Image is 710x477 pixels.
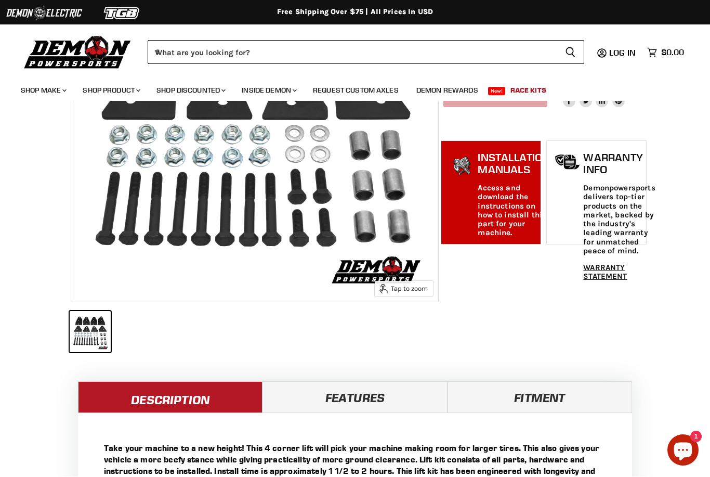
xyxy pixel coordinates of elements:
span: Log in [609,48,636,58]
a: Demon Rewards [409,80,486,101]
a: Shop Make [13,80,73,101]
a: Log in [604,48,642,58]
a: Shop Discounted [149,80,232,101]
button: Search [557,41,584,65]
a: $0.00 [642,45,689,60]
img: warranty-icon.png [555,154,581,171]
form: Product [148,41,584,65]
a: Fitment [448,382,632,413]
span: New! [488,87,506,96]
p: Access and download the instructions on how to install this part for your machine. [478,184,550,238]
a: Inside Demon [234,80,303,101]
span: Tap to zoom [379,285,428,294]
h1: Installation Manuals [478,152,550,176]
a: Description [78,382,262,413]
a: Request Custom Axles [305,80,406,101]
a: Shop Product [75,80,147,101]
a: Features [262,382,447,413]
img: Demon Powersports [21,34,135,71]
button: IMAGE thumbnail [70,312,111,353]
img: Demon Electric Logo 2 [5,4,83,23]
span: $0.00 [661,48,684,58]
input: When autocomplete results are available use up and down arrows to review and enter to select [148,41,557,65]
img: TGB Logo 2 [83,4,161,23]
button: Tap to zoom [375,281,433,297]
h1: Warranty Info [583,152,655,176]
img: install_manual-icon.png [449,154,475,181]
inbox-online-store-chat: Shopify online store chat [664,435,702,469]
p: Demonpowersports delivers top-tier products on the market, backed by the industry's leading warra... [583,184,655,256]
a: PABL-31001HD [478,246,508,264]
a: Race Kits [503,80,554,101]
ul: Main menu [13,76,681,101]
a: WARRANTY STATEMENT [583,263,627,281]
